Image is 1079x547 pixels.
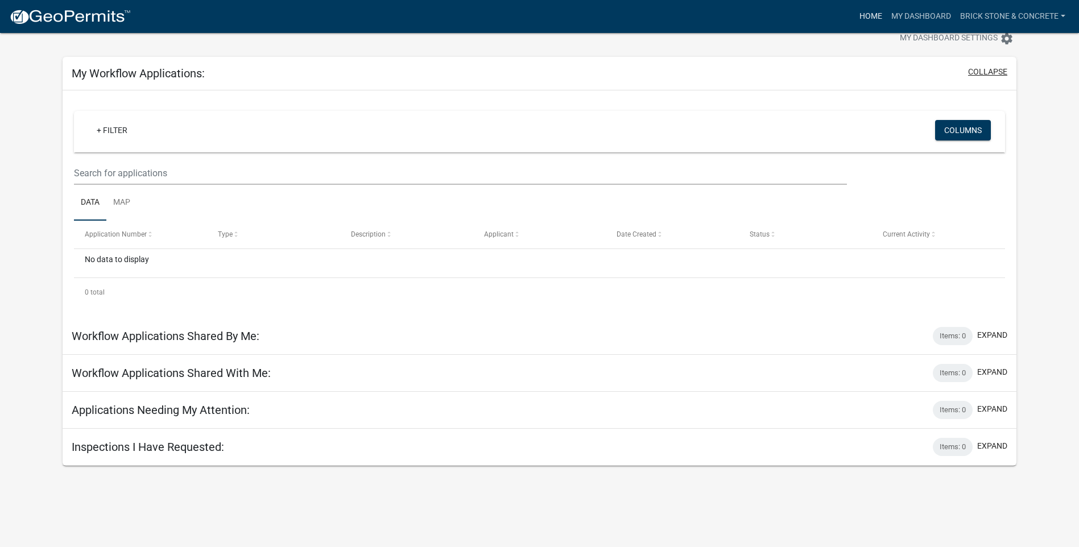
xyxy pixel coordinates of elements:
button: expand [977,366,1007,378]
button: expand [977,329,1007,341]
span: Application Number [85,230,147,238]
h5: Applications Needing My Attention: [72,403,250,417]
h5: My Workflow Applications: [72,67,205,80]
datatable-header-cell: Current Activity [872,221,1005,248]
button: Columns [935,120,991,140]
input: Search for applications [74,161,847,185]
datatable-header-cell: Applicant [473,221,606,248]
span: Date Created [617,230,656,238]
div: collapse [63,90,1016,318]
datatable-header-cell: Type [207,221,340,248]
datatable-header-cell: Description [340,221,473,248]
span: Type [218,230,233,238]
div: No data to display [74,249,1005,277]
a: My Dashboard [887,6,956,27]
span: Applicant [484,230,514,238]
button: collapse [968,66,1007,78]
div: 0 total [74,278,1005,306]
datatable-header-cell: Status [739,221,872,248]
datatable-header-cell: Application Number [74,221,207,248]
i: settings [1000,32,1014,45]
h5: Workflow Applications Shared By Me: [72,329,259,343]
datatable-header-cell: Date Created [606,221,739,248]
span: Description [351,230,386,238]
h5: Workflow Applications Shared With Me: [72,366,271,380]
a: + Filter [88,120,137,140]
span: Status [750,230,770,238]
div: Items: 0 [933,438,973,456]
div: Items: 0 [933,327,973,345]
button: expand [977,440,1007,452]
span: My Dashboard Settings [900,32,998,45]
a: Home [855,6,887,27]
div: Items: 0 [933,401,973,419]
button: My Dashboard Settingssettings [891,27,1023,49]
a: Brick Stone & Concrete [956,6,1070,27]
span: Current Activity [883,230,930,238]
button: expand [977,403,1007,415]
div: Items: 0 [933,364,973,382]
a: Data [74,185,106,221]
a: Map [106,185,137,221]
h5: Inspections I Have Requested: [72,440,224,454]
